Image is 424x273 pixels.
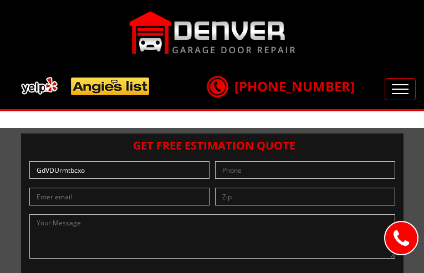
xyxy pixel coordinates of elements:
[29,161,210,179] input: Name
[27,139,398,152] h2: Get Free Estimation Quote
[17,73,154,100] img: add.png
[29,188,210,205] input: Enter email
[385,78,416,100] button: Toggle navigation
[203,73,231,100] img: call.png
[129,11,295,54] img: Denver.png
[207,77,355,95] a: [PHONE_NUMBER]
[215,161,395,179] input: Phone
[215,188,395,205] input: Zip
